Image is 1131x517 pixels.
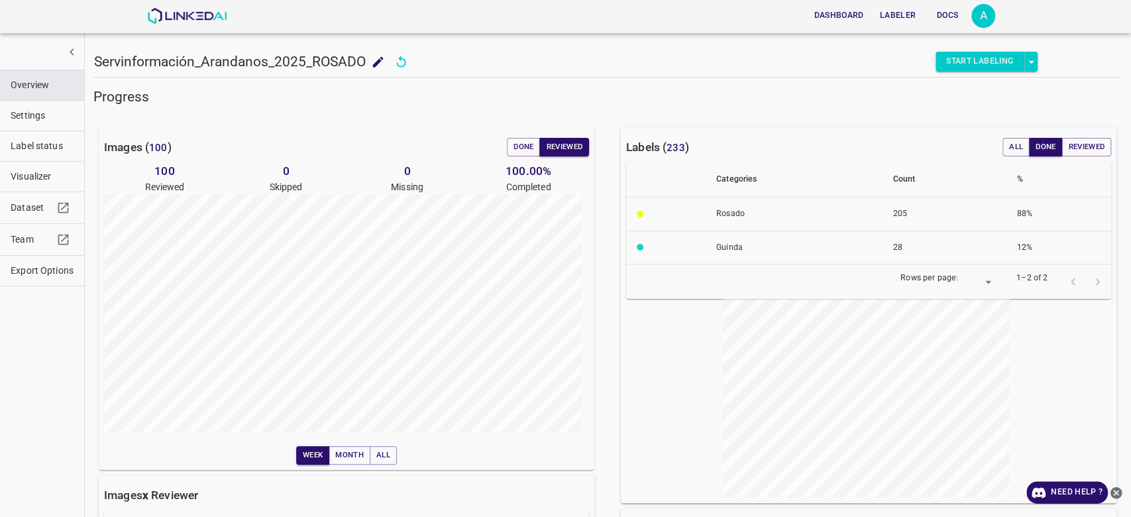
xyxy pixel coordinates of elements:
a: Dashboard [806,2,871,29]
h6: Images Reviewer [104,486,198,504]
span: Team [11,233,53,247]
th: Guinda [706,231,882,264]
span: Dataset [11,201,53,215]
div: A [971,4,995,28]
div: ​ [963,273,995,291]
th: Rosado [706,198,882,231]
h6: Images ( ) [104,138,172,156]
a: Need Help ? [1026,481,1108,504]
th: % [1006,162,1111,198]
h5: Servinformación_Arandanos_2025_ROSADO [94,52,366,71]
span: Settings [11,109,74,123]
th: 28 [882,231,1006,264]
button: Reviewed [539,138,589,156]
span: Export Options [11,264,74,278]
button: Dashboard [808,5,869,27]
th: 88% [1006,198,1111,231]
button: select role [1024,52,1038,72]
h6: Labels ( ) [626,138,689,156]
button: Labeler [875,5,921,27]
h5: Progress [93,87,1122,106]
th: Categories [706,162,882,198]
button: All [370,446,397,465]
span: Visualizer [11,170,74,184]
button: close-help [1108,481,1124,504]
h6: 100.00 % [468,162,589,180]
button: show more [60,40,84,64]
button: Reviewed [1061,138,1111,156]
th: 12% [1006,231,1111,264]
img: LinkedAI [147,8,227,24]
button: Month [329,446,370,465]
div: split button [936,52,1038,72]
b: x [142,488,148,502]
span: Label status [11,139,74,153]
button: Docs [926,5,969,27]
a: Labeler [872,2,924,29]
p: Missing [347,180,468,194]
span: 233 [667,142,684,154]
th: Count [882,162,1006,198]
p: Skipped [225,180,347,194]
span: 100 [149,142,167,154]
button: Done [507,138,540,156]
span: Overview [11,78,74,92]
h6: 0 [225,162,347,180]
button: add to shopping cart [366,50,390,74]
p: 1–2 of 2 [1016,272,1048,284]
h6: 100 [104,162,225,180]
button: Week [296,446,329,465]
th: 205 [882,198,1006,231]
p: Reviewed [104,180,225,194]
p: Completed [468,180,589,194]
button: Open settings [971,4,995,28]
button: Start Labeling [936,52,1024,72]
p: Rows per page: [900,272,958,284]
button: All [1002,138,1030,156]
h6: 0 [347,162,468,180]
a: Docs [924,2,971,29]
button: Done [1029,138,1062,156]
